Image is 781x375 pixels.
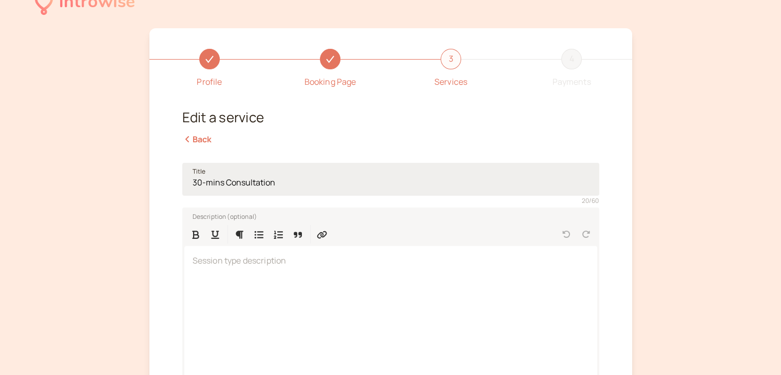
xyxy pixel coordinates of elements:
[230,225,249,243] button: Formatting Options
[289,225,307,243] button: Quote
[391,49,511,89] a: 3Services
[730,326,781,375] div: Widget chat
[304,76,356,89] div: Booking Page
[434,76,467,89] div: Services
[184,211,257,221] label: Description (optional)
[182,109,599,125] h2: Edit a service
[552,76,590,89] div: Payments
[182,163,599,196] input: Title
[206,225,224,243] button: Format Underline
[270,49,391,89] a: Booking Page
[269,225,288,243] button: Numbered List
[182,134,212,145] a: Back
[441,49,461,69] div: 3
[557,225,576,243] button: Undo
[186,225,205,243] button: Format Bold
[313,225,331,243] button: Insert Link
[730,326,781,375] iframe: Chat Widget
[250,225,268,243] button: Bulleted List
[193,166,206,177] span: Title
[577,225,595,243] button: Redo
[197,76,222,89] div: Profile
[561,49,582,69] div: 4
[149,49,270,89] a: Profile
